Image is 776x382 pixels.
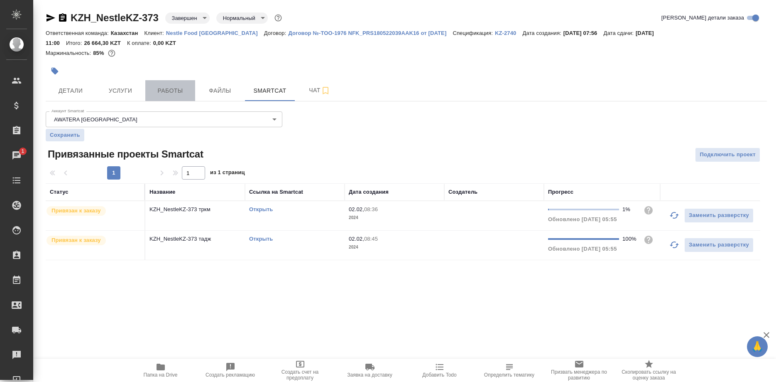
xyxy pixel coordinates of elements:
[106,48,117,59] button: 832.50 RUB;
[127,40,153,46] p: К оплате:
[166,30,264,36] p: Nestle Food [GEOGRAPHIC_DATA]
[165,12,210,24] div: Завершен
[93,50,106,56] p: 85%
[84,40,127,46] p: 26 664,30 KZT
[210,168,245,180] span: из 1 страниц
[664,235,684,255] button: Обновить прогресс
[563,30,604,36] p: [DATE] 07:56
[664,205,684,225] button: Обновить прогресс
[321,86,330,96] svg: Подписаться
[364,206,378,212] p: 08:36
[364,236,378,242] p: 08:45
[288,30,453,36] p: Договор №-ТОО-1976 NFK_PRS180522039AAK16 от [DATE]
[51,116,140,123] button: AWATERA [GEOGRAPHIC_DATA]
[548,246,617,252] span: Обновлено [DATE] 05:55
[689,211,749,220] span: Заменить разверстку
[264,30,289,36] p: Договор:
[46,148,203,161] span: Привязанные проекты Smartcat
[349,214,440,222] p: 2024
[522,30,563,36] p: Дата создания:
[153,40,182,46] p: 0,00 KZT
[51,236,101,244] p: Привязан к заказу
[16,147,29,155] span: 1
[622,205,637,214] div: 1%
[689,240,749,250] span: Заменить разверстку
[50,188,69,196] div: Статус
[695,148,760,162] button: Подключить проект
[250,86,290,96] span: Smartcat
[349,206,364,212] p: 02.02,
[349,243,440,251] p: 2024
[448,188,477,196] div: Создатель
[700,150,756,160] span: Подключить проект
[249,236,273,242] a: Открыть
[349,188,389,196] div: Дата создания
[149,188,175,196] div: Название
[495,29,523,36] a: KZ-2740
[149,235,241,243] p: KZH_NestleKZ-373 тадж
[111,30,144,36] p: Казахстан
[684,208,754,223] button: Заменить разверстку
[453,30,494,36] p: Спецификация:
[684,238,754,252] button: Заменить разверстку
[46,62,64,80] button: Добавить тэг
[273,12,284,23] button: Доп статусы указывают на важность/срочность заказа
[51,86,91,96] span: Детали
[46,111,282,127] div: AWATERA [GEOGRAPHIC_DATA]
[46,13,56,23] button: Скопировать ссылку для ЯМессенджера
[51,207,101,215] p: Привязан к заказу
[216,12,268,24] div: Завершен
[661,14,744,22] span: [PERSON_NAME] детали заказа
[603,30,635,36] p: Дата сдачи:
[46,50,93,56] p: Маржинальность:
[149,205,241,214] p: KZH_NestleKZ-373 тркм
[288,29,453,36] a: Договор №-ТОО-1976 NFK_PRS180522039AAK16 от [DATE]
[166,29,264,36] a: Nestle Food [GEOGRAPHIC_DATA]
[100,86,140,96] span: Услуги
[71,12,159,23] a: KZH_NestleKZ-373
[750,338,764,355] span: 🙏
[349,236,364,242] p: 02.02,
[548,216,617,222] span: Обновлено [DATE] 05:55
[249,206,273,212] a: Открыть
[150,86,190,96] span: Работы
[249,188,303,196] div: Ссылка на Smartcat
[548,188,573,196] div: Прогресс
[50,131,80,139] span: Сохранить
[495,30,523,36] p: KZ-2740
[747,336,768,357] button: 🙏
[46,30,111,36] p: Ответственная команда:
[622,235,637,243] div: 100%
[220,15,258,22] button: Нормальный
[169,15,200,22] button: Завершен
[66,40,84,46] p: Итого:
[144,30,166,36] p: Клиент:
[300,85,340,96] span: Чат
[200,86,240,96] span: Файлы
[2,145,31,166] a: 1
[46,129,84,141] button: Сохранить
[58,13,68,23] button: Скопировать ссылку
